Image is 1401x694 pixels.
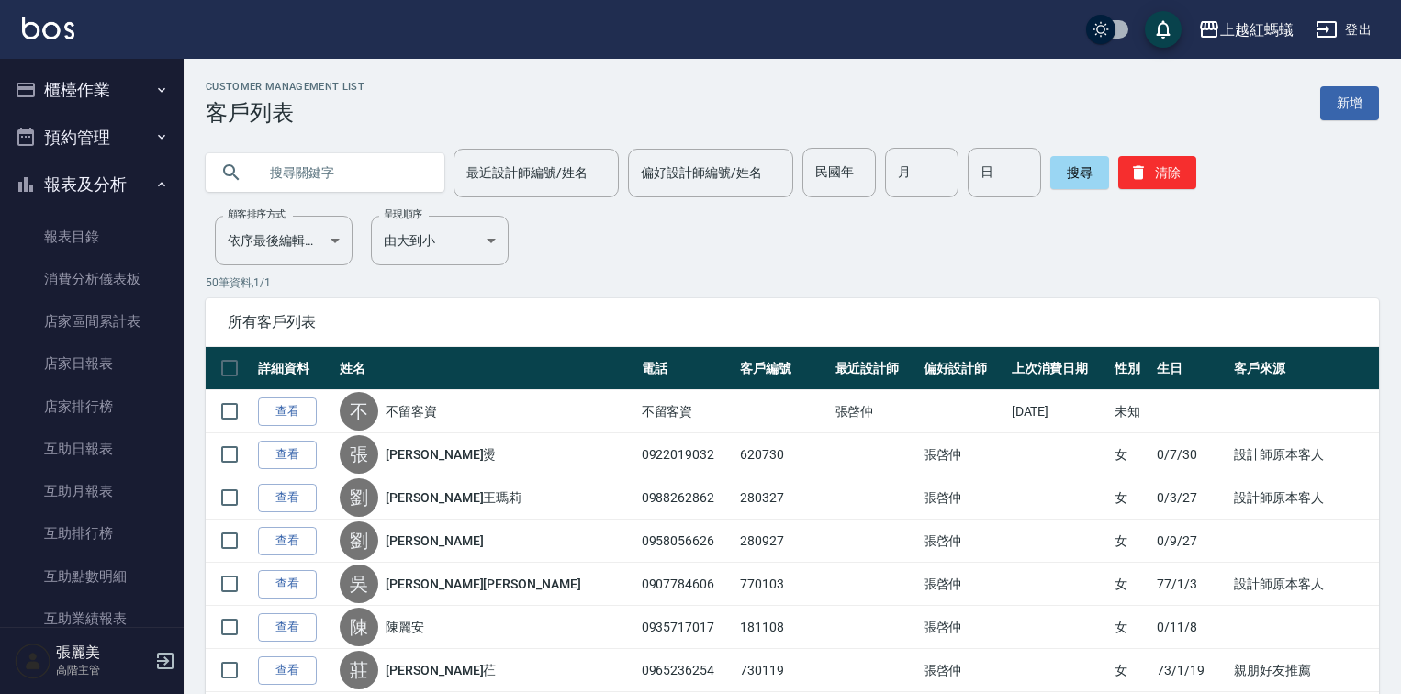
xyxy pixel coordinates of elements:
[637,390,736,433] td: 不留客資
[1118,156,1196,189] button: 清除
[258,613,317,642] a: 查看
[215,216,353,265] div: 依序最後編輯時間
[258,656,317,685] a: 查看
[340,392,378,431] div: 不
[735,520,830,563] td: 280927
[1152,649,1229,692] td: 73/1/19
[56,644,150,662] h5: 張麗美
[1220,18,1294,41] div: 上越紅螞蟻
[735,433,830,476] td: 620730
[386,445,496,464] a: [PERSON_NAME]燙
[637,433,736,476] td: 0922019032
[340,435,378,474] div: 張
[7,428,176,470] a: 互助日報表
[637,520,736,563] td: 0958056626
[735,347,830,390] th: 客戶編號
[1007,347,1111,390] th: 上次消費日期
[386,488,521,507] a: [PERSON_NAME]王瑪莉
[735,649,830,692] td: 730119
[340,521,378,560] div: 劉
[1145,11,1182,48] button: save
[1191,11,1301,49] button: 上越紅螞蟻
[1110,563,1152,606] td: 女
[386,575,581,593] a: [PERSON_NAME][PERSON_NAME]
[1110,433,1152,476] td: 女
[371,216,509,265] div: 由大到小
[1229,347,1379,390] th: 客戶來源
[335,347,636,390] th: 姓名
[1152,606,1229,649] td: 0/11/8
[919,649,1007,692] td: 張啓仲
[253,347,335,390] th: 詳細資料
[7,216,176,258] a: 報表目錄
[637,476,736,520] td: 0988262862
[7,598,176,640] a: 互助業績報表
[637,606,736,649] td: 0935717017
[7,512,176,554] a: 互助排行榜
[258,397,317,426] a: 查看
[7,470,176,512] a: 互助月報表
[7,258,176,300] a: 消費分析儀表板
[1050,156,1109,189] button: 搜尋
[1152,476,1229,520] td: 0/3/27
[340,608,378,646] div: 陳
[1229,476,1379,520] td: 設計師原本客人
[735,606,830,649] td: 181108
[1152,347,1229,390] th: 生日
[340,565,378,603] div: 吳
[258,570,317,599] a: 查看
[919,347,1007,390] th: 偏好設計師
[735,476,830,520] td: 280327
[1308,13,1379,47] button: 登出
[831,347,919,390] th: 最近設計師
[7,66,176,114] button: 櫃檯作業
[831,390,919,433] td: 張啓仲
[1229,649,1379,692] td: 親朋好友推薦
[1229,563,1379,606] td: 設計師原本客人
[1110,390,1152,433] td: 未知
[56,662,150,678] p: 高階主管
[258,441,317,469] a: 查看
[7,386,176,428] a: 店家排行榜
[637,563,736,606] td: 0907784606
[1320,86,1379,120] a: 新增
[386,661,496,679] a: [PERSON_NAME]芢
[919,520,1007,563] td: 張啓仲
[7,555,176,598] a: 互助點數明細
[1110,606,1152,649] td: 女
[7,300,176,342] a: 店家區間累計表
[206,274,1379,291] p: 50 筆資料, 1 / 1
[257,148,430,197] input: 搜尋關鍵字
[1110,649,1152,692] td: 女
[258,484,317,512] a: 查看
[1229,433,1379,476] td: 設計師原本客人
[22,17,74,39] img: Logo
[206,100,364,126] h3: 客戶列表
[1007,390,1111,433] td: [DATE]
[919,606,1007,649] td: 張啓仲
[7,114,176,162] button: 預約管理
[7,342,176,385] a: 店家日報表
[637,347,736,390] th: 電話
[735,563,830,606] td: 770103
[919,433,1007,476] td: 張啓仲
[15,643,51,679] img: Person
[1110,520,1152,563] td: 女
[340,478,378,517] div: 劉
[386,402,437,420] a: 不留客資
[228,313,1357,331] span: 所有客戶列表
[919,476,1007,520] td: 張啓仲
[386,618,424,636] a: 陳麗安
[206,81,364,93] h2: Customer Management List
[919,563,1007,606] td: 張啓仲
[7,161,176,208] button: 報表及分析
[340,651,378,689] div: 莊
[1152,433,1229,476] td: 0/7/30
[228,207,286,221] label: 顧客排序方式
[1152,563,1229,606] td: 77/1/3
[637,649,736,692] td: 0965236254
[386,532,483,550] a: [PERSON_NAME]
[1152,520,1229,563] td: 0/9/27
[384,207,422,221] label: 呈現順序
[258,527,317,555] a: 查看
